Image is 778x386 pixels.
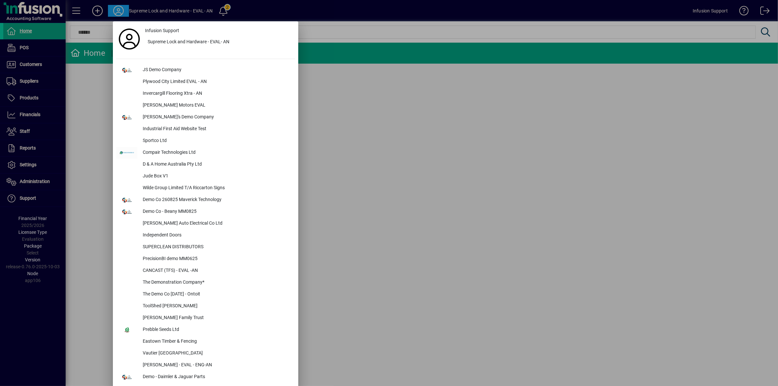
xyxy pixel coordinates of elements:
div: Vautier [GEOGRAPHIC_DATA] [137,348,295,359]
button: Eastown Timber & Fencing [116,336,295,348]
button: [PERSON_NAME] Auto Electrical Co Ltd [116,218,295,230]
button: Vautier [GEOGRAPHIC_DATA] [116,348,295,359]
button: Wilde Group Limited T/A Riccarton Signs [116,182,295,194]
div: Jude Box V1 [137,171,295,182]
div: Independent Doors [137,230,295,241]
button: Demo Co 260825 Maverick Technology [116,194,295,206]
div: Demo - Daimler & Jaguar Parts [137,371,295,383]
button: PrecisionBI demo MM0625 [116,253,295,265]
a: Profile [116,33,142,45]
button: Jude Box V1 [116,171,295,182]
div: [PERSON_NAME]'s Demo Company [137,112,295,123]
div: PrecisionBI demo MM0625 [137,253,295,265]
div: Industrial First Aid Website Test [137,123,295,135]
button: [PERSON_NAME] - EVAL - ENG-AN [116,359,295,371]
button: [PERSON_NAME] Motors EVAL [116,100,295,112]
button: CANCAST (TFS) - EVAL -AN [116,265,295,277]
div: The Demo Co [DATE] - Ontoit [137,289,295,300]
button: [PERSON_NAME]'s Demo Company [116,112,295,123]
button: Industrial First Aid Website Test [116,123,295,135]
div: SUPERCLEAN DISTRIBUTORS [137,241,295,253]
button: Independent Doors [116,230,295,241]
button: Supreme Lock and Hardware - EVAL- AN [142,36,295,48]
button: The Demo Co [DATE] - Ontoit [116,289,295,300]
button: Demo - Daimler & Jaguar Parts [116,371,295,383]
button: ToolShed [PERSON_NAME] [116,300,295,312]
div: Compair Technologies Ltd [137,147,295,159]
div: Invercargill Flooring Xtra - AN [137,88,295,100]
button: Prebble Seeds Ltd [116,324,295,336]
a: Infusion Support [142,25,295,36]
button: Sportco Ltd [116,135,295,147]
button: The Demonstration Company* [116,277,295,289]
button: D & A Home Australia Pty Ltd [116,159,295,171]
button: Compair Technologies Ltd [116,147,295,159]
div: The Demonstration Company* [137,277,295,289]
div: Wilde Group Limited T/A Riccarton Signs [137,182,295,194]
div: Sportco Ltd [137,135,295,147]
span: Infusion Support [145,27,179,34]
div: ToolShed [PERSON_NAME] [137,300,295,312]
div: [PERSON_NAME] - EVAL - ENG-AN [137,359,295,371]
div: Prebble Seeds Ltd [137,324,295,336]
button: SUPERCLEAN DISTRIBUTORS [116,241,295,253]
button: Invercargill Flooring Xtra - AN [116,88,295,100]
button: Plywood City Limited EVAL - AN [116,76,295,88]
div: CANCAST (TFS) - EVAL -AN [137,265,295,277]
button: JS Demo Company [116,64,295,76]
div: [PERSON_NAME] Auto Electrical Co Ltd [137,218,295,230]
div: Demo Co - Beany MM0825 [137,206,295,218]
div: [PERSON_NAME] Family Trust [137,312,295,324]
button: [PERSON_NAME] Family Trust [116,312,295,324]
div: D & A Home Australia Pty Ltd [137,159,295,171]
div: Eastown Timber & Fencing [137,336,295,348]
div: [PERSON_NAME] Motors EVAL [137,100,295,112]
div: Demo Co 260825 Maverick Technology [137,194,295,206]
div: JS Demo Company [137,64,295,76]
div: Plywood City Limited EVAL - AN [137,76,295,88]
button: Demo Co - Beany MM0825 [116,206,295,218]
